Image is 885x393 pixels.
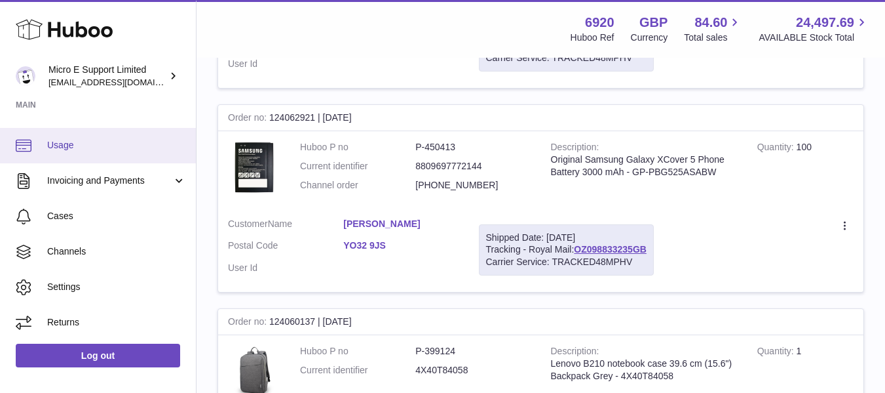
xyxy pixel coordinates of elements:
[16,66,35,86] img: contact@micropcsupport.com
[796,14,854,31] span: 24,497.69
[300,160,415,173] dt: Current identifier
[694,14,727,31] span: 84.60
[47,139,186,152] span: Usage
[228,316,269,330] strong: Order no
[218,309,863,335] div: 124060137 | [DATE]
[228,141,280,194] img: $_57.JPG
[228,218,268,229] span: Customer
[551,142,599,155] strong: Description
[300,179,415,192] dt: Channel order
[415,141,531,154] dd: P-450413
[486,232,647,244] div: Shipped Date: [DATE]
[48,64,166,89] div: Micro E Support Limited
[228,218,343,234] dt: Name
[228,239,343,255] dt: Postal Code
[415,364,531,377] dd: 4X40T84058
[551,358,738,383] div: Lenovo B210 notebook case 39.6 cm (15.6") Backpack Grey - 4X40T84058
[684,14,742,44] a: 84.60 Total sales
[415,160,531,173] dd: 8809697772144
[415,345,531,358] dd: P-399124
[300,364,415,377] dt: Current identifier
[571,31,614,44] div: Huboo Ref
[228,262,343,274] dt: User Id
[47,281,186,293] span: Settings
[415,179,531,192] dd: [PHONE_NUMBER]
[639,14,668,31] strong: GBP
[759,31,869,44] span: AVAILABLE Stock Total
[218,105,863,131] div: 124062921 | [DATE]
[47,210,186,222] span: Cases
[585,14,614,31] strong: 6920
[48,77,193,87] span: [EMAIL_ADDRESS][DOMAIN_NAME]
[757,346,797,360] strong: Quantity
[16,344,180,367] a: Log out
[757,142,797,155] strong: Quantity
[228,58,343,70] dt: User Id
[551,346,599,360] strong: Description
[47,316,186,329] span: Returns
[47,245,186,258] span: Channels
[479,224,654,276] div: Tracking - Royal Mail:
[551,154,738,178] div: Original Samsung Galaxy XCover 5 Phone Battery 3000 mAh - GP-PBG525ASABW
[486,52,647,64] div: Carrier Service: TRACKED48MPHV
[343,218,459,230] a: [PERSON_NAME]
[684,31,742,44] span: Total sales
[631,31,668,44] div: Currency
[574,244,647,255] a: OZ098833235GB
[486,256,647,268] div: Carrier Service: TRACKED48MPHV
[228,112,269,126] strong: Order no
[300,345,415,358] dt: Huboo P no
[747,131,863,208] td: 100
[47,175,172,187] span: Invoicing and Payments
[759,14,869,44] a: 24,497.69 AVAILABLE Stock Total
[300,141,415,154] dt: Huboo P no
[343,239,459,252] a: YO32 9JS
